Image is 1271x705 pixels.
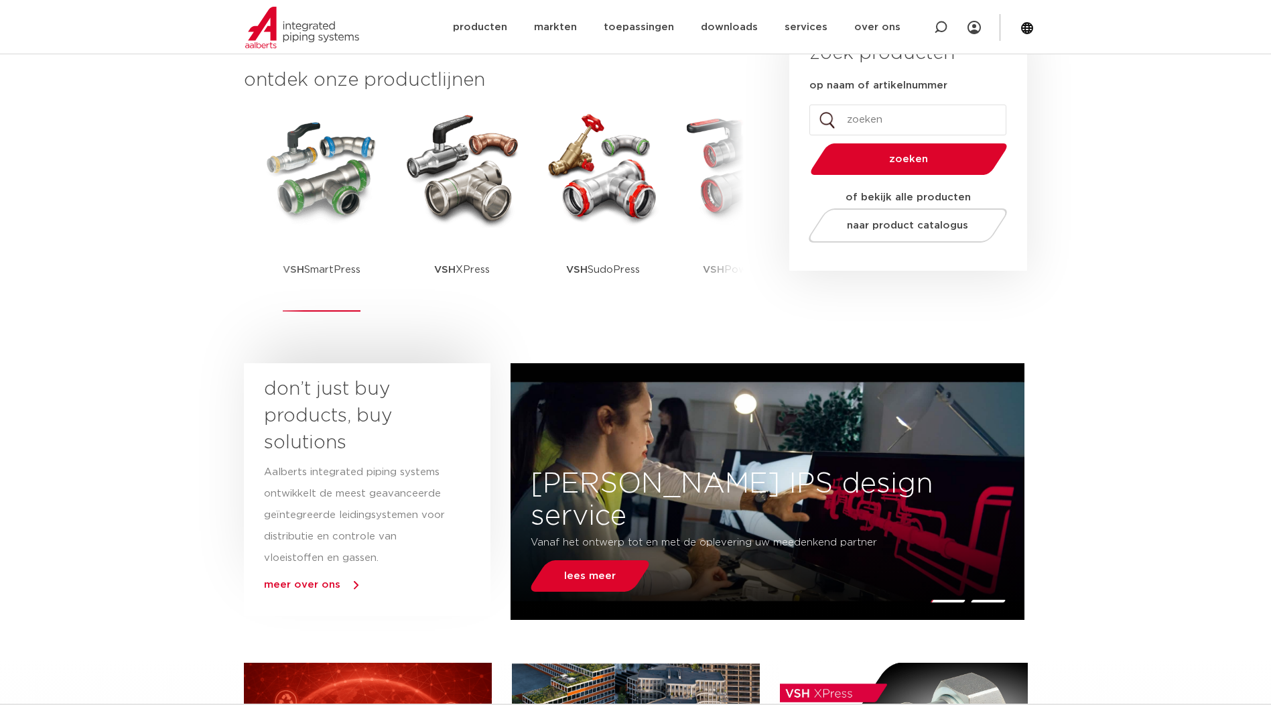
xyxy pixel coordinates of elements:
h3: ontdek onze productlijnen [244,67,744,94]
strong: VSH [703,265,724,275]
a: meer over ons [264,580,340,590]
span: zoeken [845,154,973,164]
p: XPress [434,228,490,312]
h3: [PERSON_NAME] IPS design service [511,468,1024,532]
li: Page dot 2 [970,600,1006,602]
label: op naam of artikelnummer [809,79,947,92]
input: zoeken [809,105,1006,135]
p: SmartPress [283,228,360,312]
p: SudoPress [566,228,640,312]
strong: VSH [434,265,456,275]
a: VSHSmartPress [261,107,382,312]
strong: VSH [283,265,304,275]
a: VSHXPress [402,107,523,312]
span: naar product catalogus [847,220,968,231]
h3: don’t just buy products, buy solutions [264,376,446,456]
a: VSHPowerPress [683,107,804,312]
button: zoeken [805,142,1012,176]
p: Vanaf het ontwerp tot en met de oplevering uw meedenkend partner [531,532,924,554]
span: lees meer [564,571,616,581]
li: Page dot 1 [930,600,965,602]
strong: VSH [566,265,588,275]
a: naar product catalogus [805,208,1010,243]
p: Aalberts integrated piping systems ontwikkelt de meest geavanceerde geïntegreerde leidingsystemen... [264,462,446,569]
a: lees meer [527,560,653,592]
a: VSHSudoPress [543,107,663,312]
strong: of bekijk alle producten [846,192,971,202]
p: PowerPress [703,228,784,312]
